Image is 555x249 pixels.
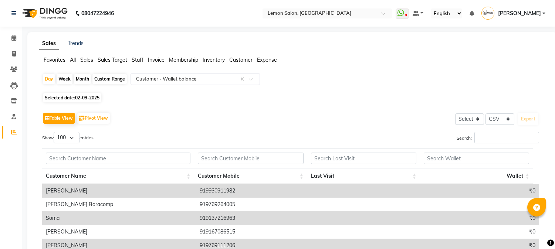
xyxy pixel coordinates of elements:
[79,116,85,121] img: pivot.png
[518,113,538,125] button: Export
[42,211,196,225] td: Soma
[80,57,93,63] span: Sales
[54,132,79,143] select: Showentries
[39,37,59,50] a: Sales
[42,168,194,184] th: Customer Name: activate to sort column ascending
[43,113,75,124] button: Table View
[498,10,541,17] span: [PERSON_NAME]
[198,153,304,164] input: Search Customer Mobile
[92,74,127,84] div: Custom Range
[307,168,420,184] th: Last Visit: activate to sort column ascending
[42,198,196,211] td: [PERSON_NAME] Boracomp
[132,57,143,63] span: Staff
[425,211,539,225] td: ₹0
[229,57,253,63] span: Customer
[42,132,94,143] label: Show entries
[42,184,196,198] td: [PERSON_NAME]
[203,57,225,63] span: Inventory
[196,211,310,225] td: 919137216963
[457,132,539,143] label: Search:
[68,40,84,47] a: Trends
[240,75,247,83] span: Clear all
[424,153,529,164] input: Search Wallet
[77,113,110,124] button: Pivot View
[474,132,539,143] input: Search:
[148,57,165,63] span: Invoice
[19,3,70,24] img: logo
[169,57,198,63] span: Membership
[194,168,307,184] th: Customer Mobile: activate to sort column ascending
[81,3,114,24] b: 08047224946
[524,219,548,242] iframe: chat widget
[43,93,101,102] span: Selected date:
[57,74,72,84] div: Week
[42,225,196,239] td: [PERSON_NAME]
[420,168,533,184] th: Wallet: activate to sort column ascending
[74,74,91,84] div: Month
[70,57,76,63] span: All
[425,225,539,239] td: ₹0
[196,225,310,239] td: 919167086515
[425,198,539,211] td: ₹0
[257,57,277,63] span: Expense
[196,184,310,198] td: 919930911982
[425,184,539,198] td: ₹0
[98,57,127,63] span: Sales Target
[311,153,416,164] input: Search Last Visit
[196,198,310,211] td: 919769264005
[75,95,99,100] span: 02-09-2025
[44,57,65,63] span: Favorites
[43,74,55,84] div: Day
[481,7,494,20] img: Sana Mansoori
[46,153,190,164] input: Search Customer Name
